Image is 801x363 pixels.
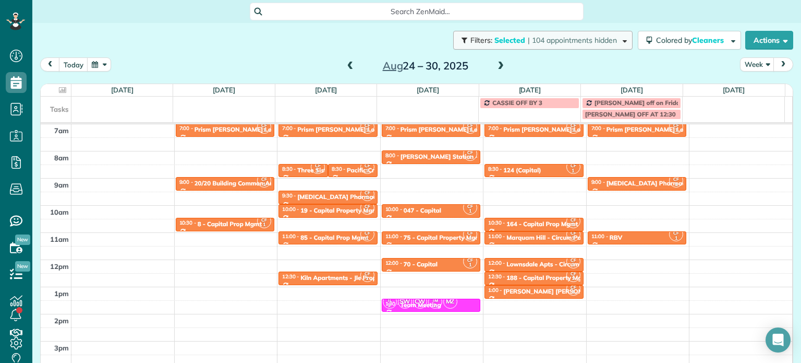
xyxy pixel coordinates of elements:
small: 1 [670,125,683,135]
small: 1 [361,274,374,284]
span: 9am [54,181,69,189]
small: 1 [258,125,271,135]
small: 1 [567,287,580,297]
button: Actions [745,31,793,50]
small: 1 [361,193,374,203]
button: today [59,57,88,72]
small: 1 [464,206,477,216]
a: [DATE] [621,86,643,94]
span: [PERSON_NAME] OFF AT 12:30 [585,110,676,118]
small: 2 [429,301,442,311]
small: 1 [670,180,683,190]
div: [PERSON_NAME] Station - Quantum [400,153,507,160]
small: 1 [464,125,477,135]
div: Prism [PERSON_NAME] Location [606,126,702,133]
small: 1 [258,220,271,230]
h2: 24 – 30, 2025 [360,60,491,72]
div: 85 - Capital Prop Mgmt [300,234,368,241]
div: Prism [PERSON_NAME] Location [400,126,496,133]
span: Colored by [656,36,727,45]
small: 1 [567,233,580,243]
small: 1 [361,166,374,176]
small: 1 [670,233,683,243]
small: 1 [567,274,580,284]
button: Colored byCleaners [638,31,741,50]
span: Selected [494,36,526,45]
span: 11am [50,235,69,243]
span: New [15,235,30,245]
div: 124 (Capital) [503,167,541,174]
a: [DATE] [723,86,745,94]
div: RBV [610,234,622,241]
a: [DATE] [519,86,541,94]
small: 1 [361,233,374,243]
span: New [15,261,30,272]
small: 1 [567,260,580,270]
div: Three Sisters - [GEOGRAPHIC_DATA] [297,167,405,174]
span: 12pm [50,262,69,271]
span: | 104 appointments hidden [528,36,617,45]
div: 8 - Capital Prop Mgmt [198,220,262,228]
span: 2pm [54,317,69,325]
a: [DATE] [213,86,235,94]
span: 10am [50,208,69,216]
span: 1pm [54,289,69,298]
small: 1 [464,233,477,243]
span: Filters: [470,36,492,45]
div: [PERSON_NAME] [PERSON_NAME] - Circum [503,288,632,295]
div: 164 - Capital Prop Mgmt [506,220,578,228]
div: 20/20 Building Common Area - C&r [195,180,296,187]
div: Kiln Apartments - Jle Properties [300,274,393,282]
div: 047 - Capital [404,207,441,214]
span: CASSIE OFF BY 3 [492,99,542,107]
small: 1 [567,125,580,135]
small: 1 [361,125,374,135]
span: [PERSON_NAME] off on Fridays [594,99,686,107]
small: 1 [311,166,324,176]
button: next [773,57,793,72]
div: [MEDICAL_DATA] Pharmacy [606,180,689,187]
small: 1 [464,153,477,162]
small: 1 [567,166,580,176]
small: 1 [567,220,580,230]
a: [DATE] [111,86,133,94]
button: prev [40,57,60,72]
span: MZ [443,295,457,309]
div: Lownsdale Apts - Circum Pacific [506,261,600,268]
span: 8am [54,154,69,162]
span: 3pm [54,344,69,352]
div: 188 - Capital Property Mgmt [506,274,589,282]
small: 1 [464,260,477,270]
span: Cleaners [692,36,725,45]
div: 70 - Capital [404,261,438,268]
div: Prism [PERSON_NAME] Location [503,126,599,133]
span: 7am [54,126,69,135]
small: 2 [383,301,396,311]
small: 1 [361,206,374,216]
div: Prism [PERSON_NAME] Location [195,126,290,133]
div: Prism [PERSON_NAME] Location [297,126,393,133]
div: Pacific Crest Apartments - Mainlander [347,167,458,174]
a: Filters: Selected | 104 appointments hidden [448,31,633,50]
div: Open Intercom Messenger [766,327,791,353]
a: [DATE] [417,86,439,94]
span: Aug [383,59,403,72]
button: Filters: Selected | 104 appointments hidden [453,31,633,50]
small: 1 [258,180,271,190]
div: [MEDICAL_DATA] Pharmacy [297,193,380,201]
span: SW [398,295,412,309]
div: Marquam Hill - Circum Pacific [506,234,593,241]
span: CW [413,295,427,309]
button: Week [740,57,774,72]
a: [DATE] [315,86,337,94]
div: 75 - Capital Property Mgmt [404,234,483,241]
div: 19 - Capital Property Mgmt [300,207,380,214]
